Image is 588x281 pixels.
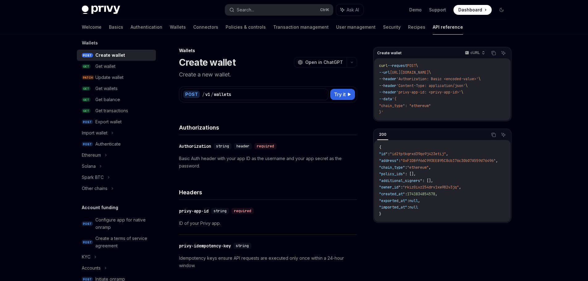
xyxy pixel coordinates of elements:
[179,57,236,68] h1: Create wallet
[429,165,431,170] span: ,
[461,90,463,95] span: \
[379,158,398,163] span: "address"
[407,63,416,68] span: POST
[392,97,396,101] span: '{
[422,178,433,183] span: : [],
[82,86,90,91] span: GET
[405,192,407,196] span: :
[305,59,343,65] span: Open in ChatGPT
[320,7,329,12] span: Ctrl K
[401,185,403,190] span: :
[231,208,254,214] div: required
[499,49,507,57] button: Ask AI
[77,233,156,251] a: POSTCreate a terms of service agreement
[409,7,422,13] a: Demo
[82,174,104,181] div: Spark BTC
[418,198,420,203] span: ,
[496,158,498,163] span: ,
[407,192,435,196] span: 1741834854578
[336,4,363,15] button: Ask AI
[82,221,93,226] span: POST
[77,214,156,233] a: POSTConfigure app for native onramp
[226,20,266,35] a: Policies & controls
[398,158,401,163] span: :
[405,165,407,170] span: :
[379,90,396,95] span: --header
[403,185,459,190] span: "rkiz0ivz254drv1xw982v3jq"
[216,144,229,149] span: string
[95,52,125,59] div: Create wallet
[334,91,346,98] span: Try it
[95,74,123,81] div: Update wallet
[405,171,416,176] span: : [],
[470,50,480,55] p: cURL
[461,48,488,58] button: cURL
[95,118,122,126] div: Export wallet
[401,158,496,163] span: "0xF1DBff66C993EE895C8cb176c30b07A559d76496"
[225,4,333,15] button: Search...CtrlK
[409,205,418,210] span: null
[77,72,156,83] a: PATCHUpdate wallet
[379,178,422,183] span: "additional_signers"
[379,151,388,156] span: "id"
[179,70,357,79] p: Create a new wallet.
[202,91,205,97] div: /
[131,20,162,35] a: Authentication
[82,120,93,124] span: POST
[379,145,381,150] span: {
[82,75,94,80] span: PATCH
[237,6,254,14] div: Search...
[170,20,186,35] a: Wallets
[179,123,357,132] h4: Authorizations
[183,91,200,98] div: POST
[236,243,249,248] span: string
[82,264,101,272] div: Accounts
[490,131,498,139] button: Copy the contents from the code block
[396,83,465,88] span: 'Content-Type: application/json'
[82,253,90,261] div: KYC
[205,91,210,97] div: v1
[95,235,152,250] div: Create a terms of service agreement
[379,110,383,115] span: }'
[236,144,249,149] span: header
[433,20,463,35] a: API reference
[465,83,468,88] span: \
[214,91,231,97] div: wallets
[77,138,156,150] a: POSTAuthenticate
[77,83,156,94] a: GETGet wallets
[82,142,93,147] span: POST
[497,5,507,15] button: Toggle dark mode
[179,208,209,214] div: privy-app-id
[383,20,401,35] a: Security
[379,192,405,196] span: "created_at"
[388,151,390,156] span: :
[179,155,357,170] p: Basic Auth header with your app ID as the username and your app secret as the password.
[478,76,481,81] span: \
[294,57,347,68] button: Open in ChatGPT
[179,254,357,269] p: Idempotency keys ensure API requests are executed only once within a 24-hour window.
[379,185,401,190] span: "owner_id"
[82,64,90,69] span: GET
[379,97,392,101] span: --data
[214,209,227,213] span: string
[179,143,211,149] div: Authorization
[396,76,478,81] span: 'Authorization: Basic <encoded-value>'
[95,216,152,231] div: Configure app for native onramp
[390,70,429,75] span: [URL][DOMAIN_NAME]
[379,165,405,170] span: "chain_type"
[379,83,396,88] span: --header
[490,49,498,57] button: Copy the contents from the code block
[458,7,482,13] span: Dashboard
[82,240,93,245] span: POST
[416,63,418,68] span: \
[377,131,388,138] div: 200
[377,51,402,56] span: Create wallet
[435,192,437,196] span: ,
[179,188,357,196] h4: Headers
[429,7,446,13] a: Support
[409,198,418,203] span: null
[446,151,448,156] span: ,
[390,151,446,156] span: "id2tptkqrxd39qo9j423etij"
[459,185,461,190] span: ,
[254,143,277,149] div: required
